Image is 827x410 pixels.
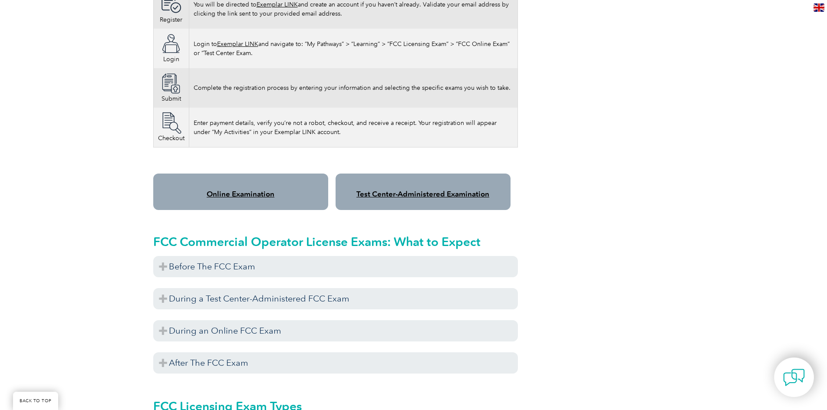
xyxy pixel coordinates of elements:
[153,256,518,277] h3: Before The FCC Exam
[153,108,189,148] td: Checkout
[153,68,189,108] td: Submit
[153,235,518,249] h2: FCC Commercial Operator License Exams: What to Expect
[217,40,258,48] a: Exemplar LINK
[153,352,518,374] h3: After The FCC Exam
[257,1,298,8] a: Exemplar LINK
[189,29,517,68] td: Login to and navigate to: “My Pathways” > “Learning” > “FCC Licensing Exam” > “FCC Online Exam” o...
[13,392,58,410] a: BACK TO TOP
[189,68,517,108] td: Complete the registration process by entering your information and selecting the specific exams y...
[207,190,274,198] a: Online Examination
[153,320,518,341] h3: During an Online FCC Exam
[189,108,517,148] td: Enter payment details, verify you’re not a robot, checkout, and receive a receipt. Your registrat...
[783,367,805,388] img: contact-chat.png
[153,288,518,309] h3: During a Test Center-Administered FCC Exam
[356,190,489,198] a: Test Center-Administered Examination
[814,3,824,12] img: en
[153,29,189,68] td: Login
